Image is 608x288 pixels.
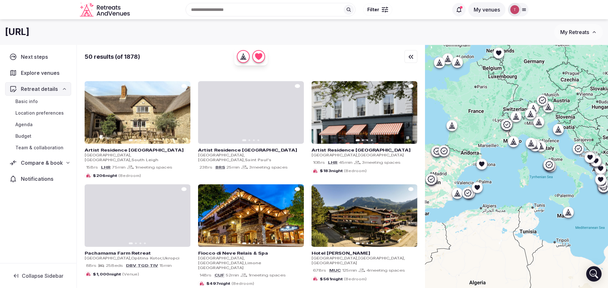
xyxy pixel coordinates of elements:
span: Compare & book [21,159,63,167]
a: View Artist Residence Bristol [198,81,304,144]
span: Limone [GEOGRAPHIC_DATA] [198,261,261,270]
button: Go to slide 2 [248,139,250,141]
span: , [130,256,131,260]
h2: Artist Residence [GEOGRAPHIC_DATA] [85,147,188,153]
span: Team & collaboration [15,144,63,151]
h2: Fiocco di Neve Relais & Spa [198,250,301,256]
span: Location preferences [15,110,64,116]
span: (Bedroom) [118,174,141,178]
span: $1,000 night [93,272,139,276]
span: 1 meeting spaces [248,273,286,278]
div: , , [126,263,158,268]
a: BRS [215,165,225,170]
span: , [357,153,358,157]
span: , [244,153,245,157]
span: [GEOGRAPHIC_DATA] [198,256,244,260]
span: , [130,153,131,157]
span: 14 Brs [199,273,211,278]
button: My venues [468,2,505,17]
button: Go to slide 3 [366,243,368,244]
button: Go to slide 1 [129,242,133,244]
button: Go to slide 3 [253,243,255,244]
a: View Pachamama Farm Retreat [85,184,190,247]
span: 75 min [112,165,125,170]
span: (Venue) [122,272,139,276]
button: Go to slide 4 [144,139,146,141]
a: View Hotel Franks [312,184,417,247]
span: 15 min [159,263,171,268]
span: [GEOGRAPHIC_DATA] [358,153,404,157]
button: Go to slide 1 [242,139,246,141]
button: Go to slide 4 [371,243,373,244]
img: Thiago Martins [510,5,519,14]
span: , [161,256,162,260]
span: , [404,256,405,260]
span: $497 night [206,281,254,286]
div: Open Intercom Messenger [586,266,602,282]
a: Location preferences [5,109,71,118]
span: Retreat details [21,85,58,93]
span: 67 Brs [313,268,326,273]
span: , [130,158,131,162]
a: CUF [214,273,224,277]
span: 125 min [342,268,357,273]
a: TGD [137,263,148,268]
span: , [244,158,245,162]
a: Basic info [5,97,71,106]
a: My venues [468,6,505,13]
h2: Pachamama Farm Retreat [85,250,188,256]
button: Go to slide 1 [129,139,133,141]
span: [GEOGRAPHIC_DATA] [198,153,244,157]
span: (Bedroom) [344,277,367,281]
span: $206 night [93,173,141,178]
span: 45 min [339,160,352,165]
button: Go to slide 4 [371,139,373,141]
span: 25 Beds [106,263,123,268]
button: Go to slide 2 [362,243,364,244]
span: [GEOGRAPHIC_DATA] [85,153,130,157]
a: DBV [126,263,136,268]
button: Go to slide 3 [253,139,255,141]
a: Budget [5,132,71,141]
span: , [357,256,358,260]
button: Go to slide 1 [242,242,246,244]
span: Next steps [21,53,51,61]
button: Go to slide 1 [356,242,360,244]
h1: [URL] [5,26,29,38]
a: View Artist Residence Oxfordshire [85,81,190,144]
span: 23 Brs [199,165,212,170]
button: Filter [363,4,392,16]
span: , [244,261,245,265]
a: View venue [312,250,415,256]
span: [GEOGRAPHIC_DATA] [85,158,130,162]
button: My Retreats [554,24,603,40]
span: 4 meeting spaces [366,268,405,273]
button: Go to slide 3 [366,139,368,141]
span: Explore venues [21,69,62,77]
a: Explore venues [5,66,71,80]
span: , [244,256,245,260]
span: 10 Brs [313,160,325,165]
div: 50 results (of 1878) [85,53,140,61]
a: Notifications [5,172,71,186]
button: Go to slide 2 [362,139,364,141]
a: MUC [329,268,341,273]
span: [GEOGRAPHIC_DATA] [312,153,357,157]
button: Go to slide 2 [135,243,137,244]
span: Opština Kotor [131,256,161,260]
button: Go to slide 4 [257,139,259,141]
h2: Artist Residence [GEOGRAPHIC_DATA] [312,147,415,153]
a: Visit the homepage [80,3,131,17]
span: 25 min [226,165,239,170]
button: Go to slide 4 [257,243,259,244]
h2: Hotel [PERSON_NAME] [312,250,415,256]
a: View venue [85,250,188,256]
a: View venue [85,147,188,153]
a: View venue [198,250,301,256]
span: Notifications [21,175,56,183]
a: LHR [328,160,337,165]
a: View venue [312,147,415,153]
h2: Artist Residence [GEOGRAPHIC_DATA] [198,147,301,153]
span: 15 Brs [86,165,98,170]
svg: Retreats and Venues company logo [80,3,131,17]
